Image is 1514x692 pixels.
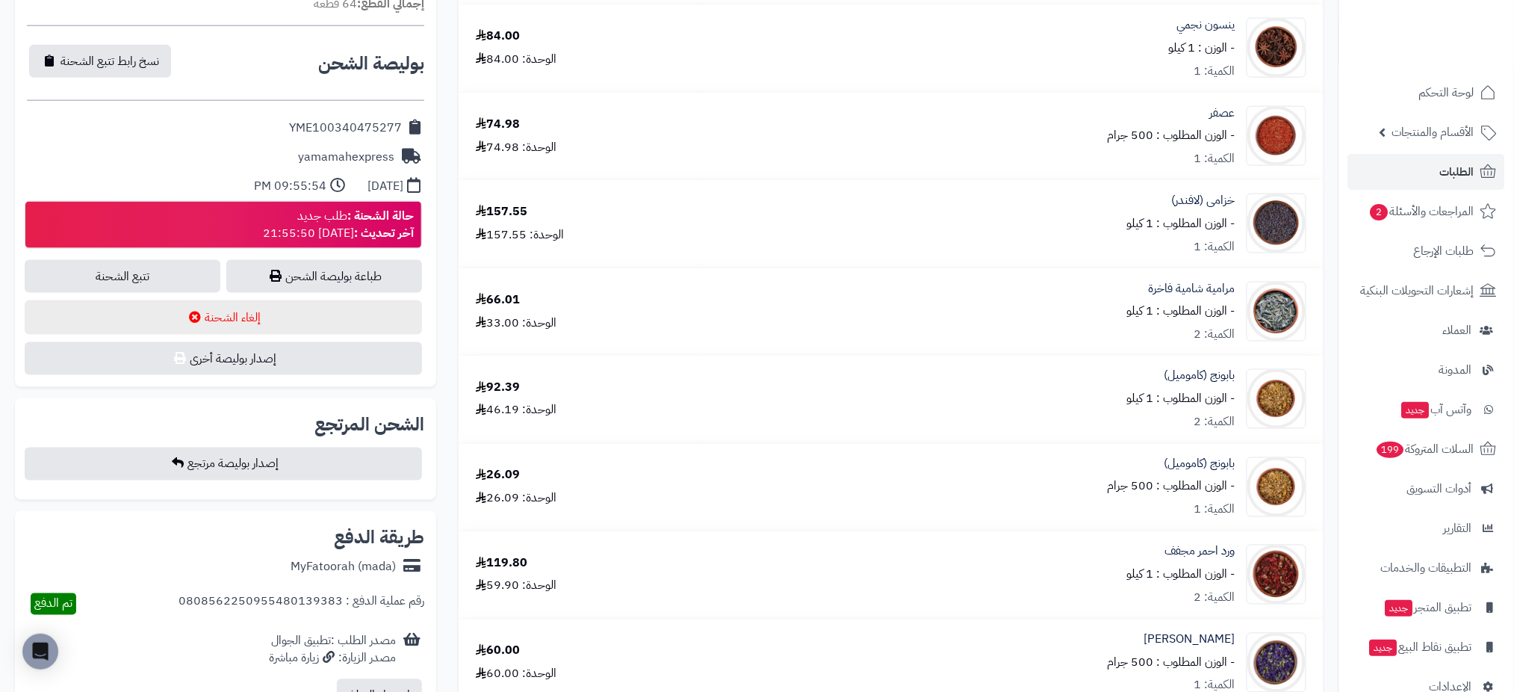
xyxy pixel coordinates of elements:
span: تم الدفع [34,595,72,613]
img: 1674536183-Red%20Flowers%20v2-90x90.jpg [1247,545,1306,605]
span: طلبات الإرجاع [1414,241,1474,262]
span: الأقسام والمنتجات [1392,122,1474,143]
span: نسخ رابط تتبع الشحنة [61,52,159,70]
div: الوحدة: 59.90 [476,578,556,595]
a: بابونج (كاموميل) [1164,456,1235,473]
div: 92.39 [476,380,520,397]
div: الكمية: 1 [1194,501,1235,519]
button: إصدار بوليصة مرتجع [25,448,422,481]
span: جديد [1370,640,1397,656]
span: 2 [1371,204,1389,220]
div: مصدر الزيارة: زيارة مباشرة [269,650,396,667]
img: 1633578113-Chamomile-90x90.jpg [1247,457,1306,517]
button: إصدار بوليصة أخرى [25,342,422,375]
div: yamamahexpress [298,149,394,166]
div: الوحدة: 26.09 [476,490,556,507]
div: الكمية: 2 [1194,590,1235,607]
a: عصفر [1210,105,1235,122]
div: الوحدة: 84.00 [476,51,556,68]
a: الطلبات [1348,154,1505,190]
span: المراجعات والأسئلة [1369,201,1474,222]
span: جديد [1386,600,1413,617]
div: الوحدة: 46.19 [476,402,556,419]
span: تطبيق المتجر [1384,597,1472,618]
img: 1639830222-Lavender-90x90.jpg [1247,194,1306,253]
small: - الوزن المطلوب : 500 جرام [1108,654,1235,672]
a: العملاء [1348,312,1505,348]
span: أدوات التسويق [1407,478,1472,499]
a: طلبات الإرجاع [1348,233,1505,269]
div: الكمية: 1 [1194,238,1235,256]
button: إلغاء الشحنة [25,300,422,335]
div: الكمية: 1 [1194,63,1235,80]
h2: الشحن المرتجع [314,416,424,434]
div: 84.00 [476,28,520,45]
div: Open Intercom Messenger [22,634,58,670]
a: [PERSON_NAME] [1144,631,1235,649]
a: بابونج (كاموميل) [1164,368,1235,385]
small: - الوزن : 1 كيلو [1169,39,1235,57]
img: 1633578113-Chamomile-90x90.jpg [1247,369,1306,429]
div: الوحدة: 74.98 [476,139,556,156]
a: إشعارات التحويلات البنكية [1348,273,1505,309]
a: خزامى (لافندر) [1172,192,1235,209]
strong: حالة الشحنة : [347,207,414,225]
small: - الوزن المطلوب : 1 كيلو [1127,214,1235,232]
small: - الوزن المطلوب : 1 كيلو [1127,390,1235,408]
button: نسخ رابط تتبع الشحنة [29,45,171,78]
span: لوحة التحكم [1419,82,1474,103]
div: رقم عملية الدفع : 0808562250955480139383 [179,593,424,615]
span: إشعارات التحويلات البنكية [1361,280,1474,301]
span: التطبيقات والخدمات [1381,557,1472,578]
img: 1633580797-Safflower-90x90.jpg [1247,106,1306,166]
a: طباعة بوليصة الشحن [226,260,422,293]
div: الكمية: 2 [1194,326,1235,343]
div: 66.01 [476,291,520,309]
span: الطلبات [1440,161,1474,182]
a: مرامية شامية فاخرة [1149,280,1235,297]
div: 119.80 [476,555,527,572]
a: التقارير [1348,510,1505,546]
a: ورد احمر مجفف [1165,543,1235,560]
span: السلات المتروكة [1376,439,1474,460]
span: وآتس آب [1400,399,1472,420]
div: الكمية: 2 [1194,414,1235,431]
div: 157.55 [476,203,527,220]
a: التطبيقات والخدمات [1348,550,1505,586]
a: تتبع الشحنة [25,260,220,293]
small: - الوزن المطلوب : 1 كيلو [1127,566,1235,584]
small: - الوزن المطلوب : 500 جرام [1108,126,1235,144]
span: التقارير [1444,518,1472,539]
span: تطبيق نقاط البيع [1368,637,1472,658]
span: العملاء [1443,320,1472,341]
img: logo-2.png [1412,11,1500,43]
h2: بوليصة الشحن [318,55,424,72]
div: 09:55:54 PM [254,178,326,195]
a: تطبيق المتجرجديد [1348,590,1505,625]
div: 26.09 [476,467,520,484]
img: 1628271986-Star%20Anise-90x90.jpg [1247,18,1306,78]
strong: آخر تحديث : [354,224,414,242]
div: الوحدة: 33.00 [476,315,556,332]
span: المدونة [1439,359,1472,380]
div: MyFatoorah (mada) [291,559,396,576]
a: وآتس آبجديد [1348,392,1505,427]
span: جديد [1402,402,1430,418]
div: [DATE] [367,178,403,195]
h2: طريقة الدفع [334,529,424,547]
div: 74.98 [476,116,520,133]
div: الوحدة: 157.55 [476,226,564,244]
div: 60.00 [476,643,520,660]
div: مصدر الطلب :تطبيق الجوال [269,633,396,667]
a: تطبيق نقاط البيعجديد [1348,629,1505,665]
small: - الوزن المطلوب : 500 جرام [1108,478,1235,495]
a: لوحة التحكم [1348,75,1505,111]
div: طلب جديد [DATE] 21:55:50 [263,208,414,242]
div: الوحدة: 60.00 [476,666,556,683]
a: ينسون نجمي [1177,16,1235,34]
a: المدونة [1348,352,1505,388]
a: المراجعات والأسئلة2 [1348,194,1505,229]
a: أدوات التسويق [1348,471,1505,507]
div: YME100340475277 [289,120,402,137]
a: السلات المتروكة199 [1348,431,1505,467]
